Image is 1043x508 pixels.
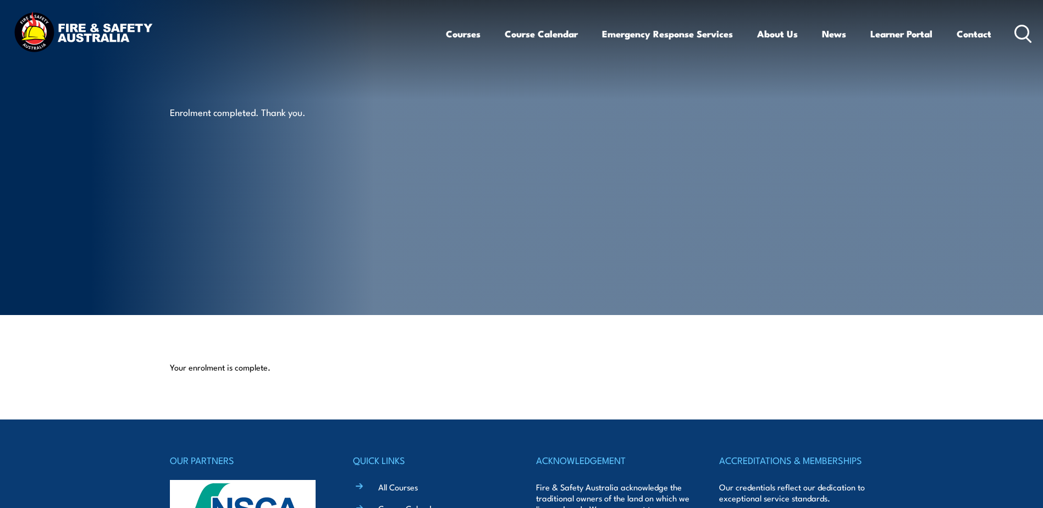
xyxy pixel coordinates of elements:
[446,19,481,48] a: Courses
[378,481,418,493] a: All Courses
[719,452,873,468] h4: ACCREDITATIONS & MEMBERSHIPS
[170,452,324,468] h4: OUR PARTNERS
[170,362,874,373] p: Your enrolment is complete.
[536,452,690,468] h4: ACKNOWLEDGEMENT
[822,19,846,48] a: News
[957,19,991,48] a: Contact
[870,19,932,48] a: Learner Portal
[505,19,578,48] a: Course Calendar
[757,19,798,48] a: About Us
[353,452,507,468] h4: QUICK LINKS
[719,482,873,504] p: Our credentials reflect our dedication to exceptional service standards.
[602,19,733,48] a: Emergency Response Services
[170,106,371,118] p: Enrolment completed. Thank you.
